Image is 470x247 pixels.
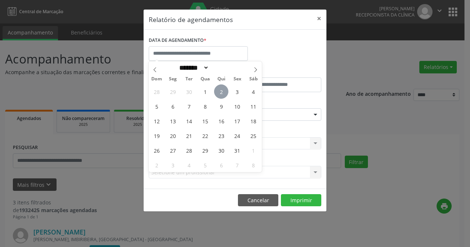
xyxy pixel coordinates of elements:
span: Outubro 3, 2025 [230,84,245,99]
span: Outubro 8, 2025 [198,99,212,113]
span: Outubro 2, 2025 [214,84,228,99]
span: Novembro 4, 2025 [182,158,196,172]
span: Outubro 31, 2025 [230,143,245,157]
span: Outubro 14, 2025 [182,114,196,128]
button: Cancelar [238,194,278,207]
span: Outubro 28, 2025 [182,143,196,157]
span: Outubro 21, 2025 [182,128,196,143]
span: Outubro 7, 2025 [182,99,196,113]
span: Outubro 4, 2025 [246,84,261,99]
span: Ter [181,77,197,81]
span: Outubro 25, 2025 [246,128,261,143]
span: Novembro 8, 2025 [246,158,261,172]
span: Qua [197,77,213,81]
span: Novembro 3, 2025 [166,158,180,172]
span: Sex [229,77,246,81]
span: Novembro 6, 2025 [214,158,228,172]
span: Outubro 26, 2025 [149,143,164,157]
span: Outubro 6, 2025 [166,99,180,113]
span: Outubro 11, 2025 [246,99,261,113]
span: Outubro 12, 2025 [149,114,164,128]
span: Novembro 2, 2025 [149,158,164,172]
label: DATA DE AGENDAMENTO [149,35,206,46]
span: Outubro 13, 2025 [166,114,180,128]
span: Outubro 30, 2025 [214,143,228,157]
span: Sáb [246,77,262,81]
span: Outubro 19, 2025 [149,128,164,143]
span: Outubro 18, 2025 [246,114,261,128]
h5: Relatório de agendamentos [149,15,233,24]
select: Month [177,64,209,72]
span: Outubro 20, 2025 [166,128,180,143]
span: Outubro 24, 2025 [230,128,245,143]
span: Outubro 5, 2025 [149,99,164,113]
label: ATÉ [237,66,321,77]
span: Outubro 17, 2025 [230,114,245,128]
span: Setembro 30, 2025 [182,84,196,99]
span: Outubro 27, 2025 [166,143,180,157]
span: Outubro 9, 2025 [214,99,228,113]
button: Close [312,10,326,28]
span: Outubro 22, 2025 [198,128,212,143]
span: Outubro 23, 2025 [214,128,228,143]
input: Year [209,64,233,72]
span: Qui [213,77,229,81]
span: Setembro 29, 2025 [166,84,180,99]
span: Outubro 10, 2025 [230,99,245,113]
span: Outubro 29, 2025 [198,143,212,157]
span: Outubro 16, 2025 [214,114,228,128]
span: Outubro 15, 2025 [198,114,212,128]
span: Seg [165,77,181,81]
span: Outubro 1, 2025 [198,84,212,99]
button: Imprimir [281,194,321,207]
span: Novembro 7, 2025 [230,158,245,172]
span: Setembro 28, 2025 [149,84,164,99]
span: Novembro 5, 2025 [198,158,212,172]
span: Novembro 1, 2025 [246,143,261,157]
span: Dom [149,77,165,81]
